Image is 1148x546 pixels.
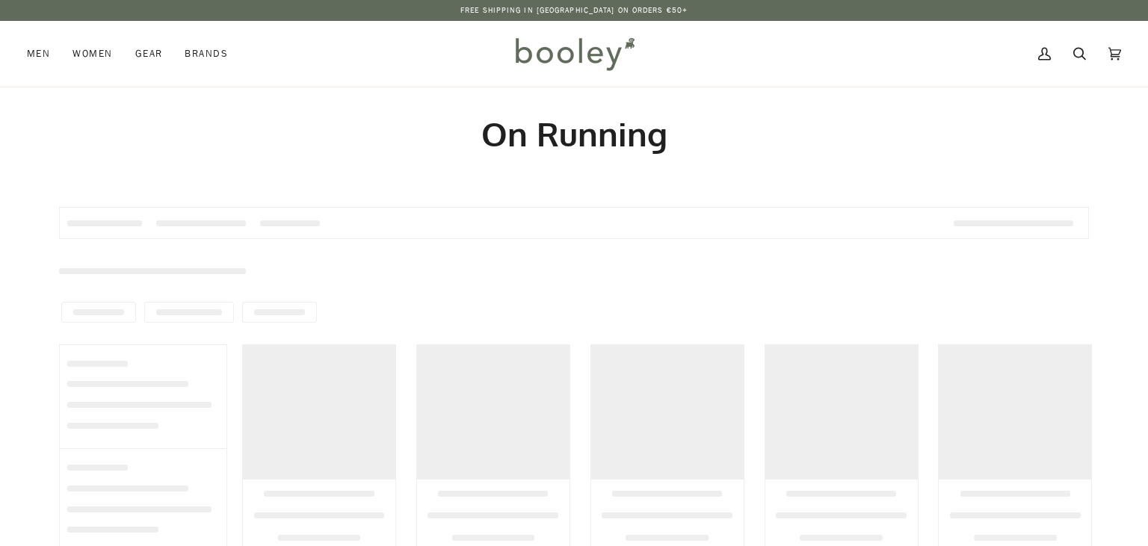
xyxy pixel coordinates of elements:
[27,21,61,87] a: Men
[59,114,1089,155] h1: On Running
[509,32,640,75] img: Booley
[185,46,228,61] span: Brands
[27,46,50,61] span: Men
[460,4,688,16] p: Free Shipping in [GEOGRAPHIC_DATA] on Orders €50+
[124,21,174,87] a: Gear
[61,21,123,87] a: Women
[72,46,112,61] span: Women
[173,21,239,87] a: Brands
[135,46,163,61] span: Gear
